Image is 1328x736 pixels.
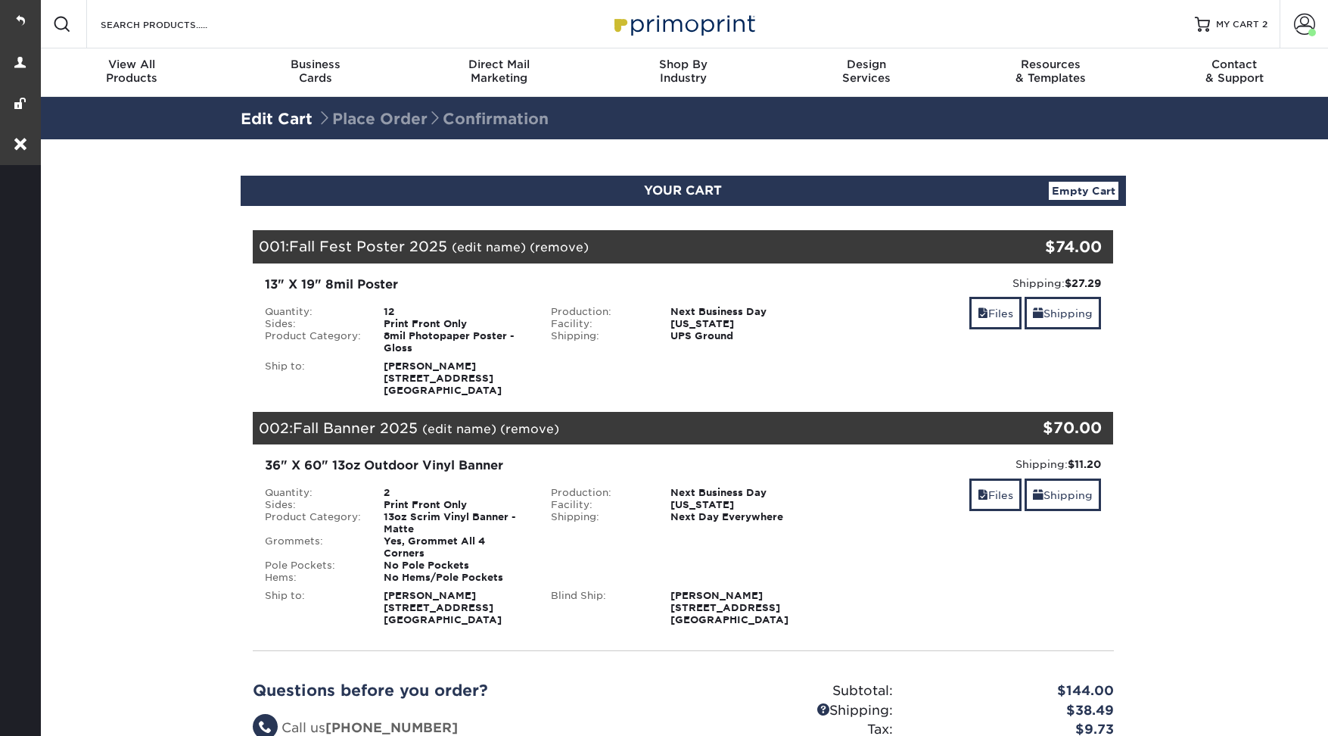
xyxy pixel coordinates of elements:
[1065,277,1101,289] strong: $27.29
[978,489,988,501] span: files
[253,572,373,584] div: Hems:
[253,560,373,572] div: Pole Pockets:
[253,318,373,330] div: Sides:
[265,457,815,475] div: 36" X 60" 13oz Outdoor Vinyl Banner
[407,48,591,97] a: Direct MailMarketing
[540,306,659,318] div: Production:
[659,487,826,499] div: Next Business Day
[407,58,591,71] span: Direct Mail
[959,48,1143,97] a: Resources& Templates
[384,360,502,396] strong: [PERSON_NAME] [STREET_ADDRESS] [GEOGRAPHIC_DATA]
[384,590,502,625] strong: [PERSON_NAME] [STREET_ADDRESS] [GEOGRAPHIC_DATA]
[253,230,970,264] div: 001:
[422,422,496,436] a: (edit name)
[372,535,540,560] div: Yes, Grommet All 4 Corners
[904,701,1125,721] div: $38.49
[591,58,775,85] div: Industry
[540,318,659,330] div: Facility:
[1143,58,1326,85] div: & Support
[293,419,418,436] span: Fall Banner 2025
[1262,19,1267,30] span: 2
[223,58,407,71] span: Business
[1068,458,1101,470] strong: $11.20
[372,511,540,535] div: 13oz Scrim Vinyl Banner - Matte
[978,307,988,320] span: files
[644,183,722,198] span: YOUR CART
[683,701,904,721] div: Shipping:
[775,58,959,85] div: Services
[372,572,540,584] div: No Hems/Pole Pockets
[407,58,591,85] div: Marketing
[40,48,224,97] a: View AllProducts
[1025,479,1101,511] a: Shipping
[970,235,1103,258] div: $74.00
[540,590,659,626] div: Blind Ship:
[591,58,775,71] span: Shop By
[452,240,526,254] a: (edit name)
[838,276,1102,291] div: Shipping:
[775,48,959,97] a: DesignServices
[969,297,1022,329] a: Files
[289,238,447,254] span: ​Fall Fest Poster 2025
[540,511,659,523] div: Shipping:
[317,110,549,128] span: Place Order Confirmation
[253,590,373,626] div: Ship to:
[659,318,826,330] div: [US_STATE]
[372,487,540,499] div: 2
[1216,18,1259,31] span: MY CART
[265,276,815,294] div: 13" X 19" 8mil Poster
[659,499,826,511] div: [US_STATE]
[1049,182,1118,200] a: Empty Cart
[241,110,313,128] a: Edit Cart
[659,330,826,342] div: UPS Ground
[1143,48,1326,97] a: Contact& Support
[253,330,373,354] div: Product Category:
[608,8,759,40] img: Primoprint
[540,487,659,499] div: Production:
[223,48,407,97] a: BusinessCards
[904,681,1125,701] div: $144.00
[253,412,970,445] div: 002:
[99,15,247,33] input: SEARCH PRODUCTS.....
[253,499,373,511] div: Sides:
[970,416,1103,439] div: $70.00
[253,511,373,535] div: Product Category:
[591,48,775,97] a: Shop ByIndustry
[372,499,540,511] div: Print Front Only
[959,58,1143,71] span: Resources
[838,457,1102,472] div: Shipping:
[253,535,373,560] div: Grommets:
[372,306,540,318] div: 12
[659,511,826,523] div: Next Day Everywhere
[1033,489,1043,501] span: shipping
[372,560,540,572] div: No Pole Pockets
[540,499,659,511] div: Facility:
[969,479,1022,511] a: Files
[372,330,540,354] div: 8mil Photopaper Poster - Gloss
[325,720,458,735] strong: [PHONE_NUMBER]
[253,681,672,700] h2: Questions before you order?
[659,306,826,318] div: Next Business Day
[253,306,373,318] div: Quantity:
[223,58,407,85] div: Cards
[530,240,589,254] a: (remove)
[253,487,373,499] div: Quantity:
[540,330,659,342] div: Shipping:
[775,58,959,71] span: Design
[1033,307,1043,320] span: shipping
[1143,58,1326,71] span: Contact
[40,58,224,71] span: View All
[1025,297,1101,329] a: Shipping
[670,590,788,625] strong: [PERSON_NAME] [STREET_ADDRESS] [GEOGRAPHIC_DATA]
[959,58,1143,85] div: & Templates
[40,58,224,85] div: Products
[500,422,559,436] a: (remove)
[683,681,904,701] div: Subtotal:
[253,360,373,397] div: Ship to:
[372,318,540,330] div: Print Front Only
